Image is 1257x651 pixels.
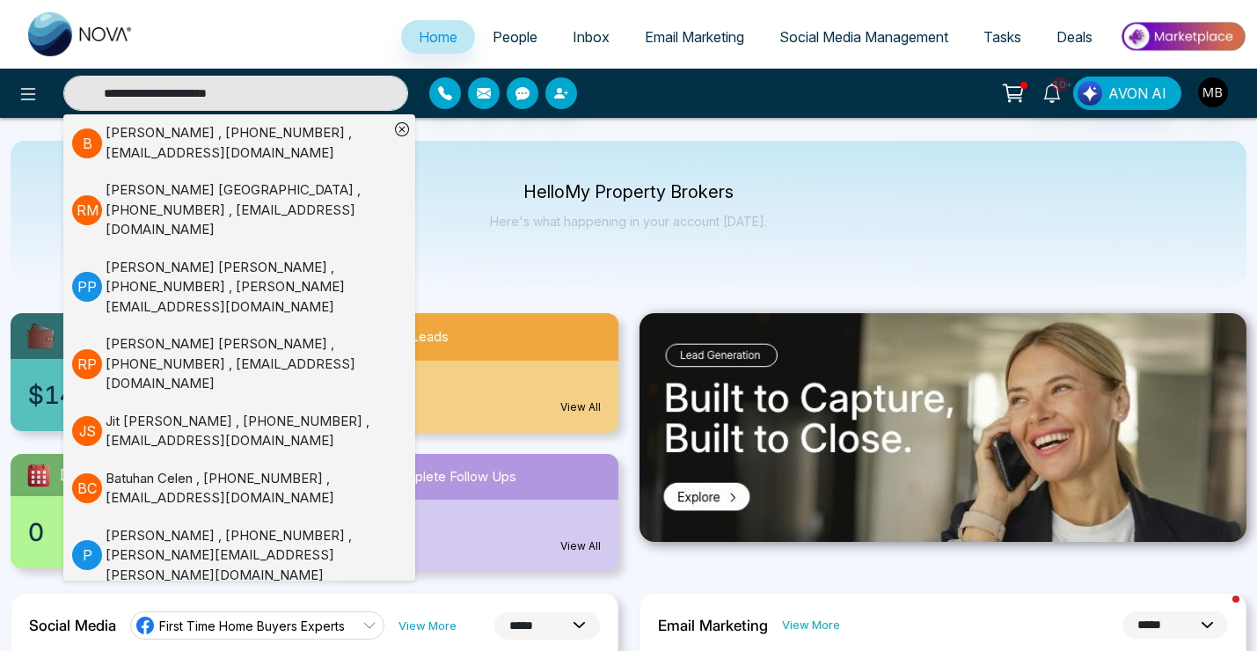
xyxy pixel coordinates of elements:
img: todayTask.svg [25,461,53,489]
a: View More [782,617,840,633]
span: $149 [28,377,91,413]
img: . [639,313,1247,542]
span: Incomplete Follow Ups [377,467,516,487]
p: Here's what happening in your account [DATE]. [490,214,767,229]
a: People [475,20,555,54]
a: View All [560,399,601,415]
a: View More [398,618,457,634]
p: P P [72,272,102,302]
p: R P [72,349,102,379]
a: View All [560,538,601,554]
span: AVON AI [1108,83,1166,104]
h2: Social Media [29,617,116,634]
div: Jit [PERSON_NAME] , [PHONE_NUMBER] , [EMAIL_ADDRESS][DOMAIN_NAME] [106,412,389,451]
a: Email Marketing [627,20,762,54]
button: AVON AI [1073,77,1181,110]
img: Nova CRM Logo [28,12,134,56]
span: [DATE] Task [60,465,136,486]
p: Hello My Property Brokers [490,185,767,200]
p: R M [72,195,102,225]
span: 0 [28,514,44,551]
p: J S [72,416,102,446]
span: Home [419,28,457,46]
span: Tasks [983,28,1021,46]
a: Incomplete Follow Ups3375View All [314,454,628,572]
span: First Time Home Buyers Experts [159,618,345,634]
p: B C [72,473,102,503]
a: Tasks [966,20,1039,54]
img: availableCredit.svg [25,320,56,352]
span: 10+ [1052,77,1068,92]
img: Lead Flow [1078,81,1102,106]
a: Inbox [555,20,627,54]
a: Home [401,20,475,54]
h2: Email Marketing [658,617,768,634]
img: User Avatar [1198,77,1228,107]
div: Batuhan Celen , [PHONE_NUMBER] , [EMAIL_ADDRESS][DOMAIN_NAME] [106,469,389,508]
p: P [72,540,102,570]
span: Inbox [573,28,610,46]
span: Deals [1056,28,1093,46]
div: [PERSON_NAME] [GEOGRAPHIC_DATA] , [PHONE_NUMBER] , [EMAIL_ADDRESS][DOMAIN_NAME] [106,180,389,240]
a: 10+ [1031,77,1073,107]
div: [PERSON_NAME] [PERSON_NAME] , [PHONE_NUMBER] , [EMAIL_ADDRESS][DOMAIN_NAME] [106,334,389,394]
div: [PERSON_NAME] , [PHONE_NUMBER] , [EMAIL_ADDRESS][DOMAIN_NAME] [106,123,389,163]
span: Email Marketing [645,28,744,46]
a: New Leads123View All [314,313,628,433]
a: Deals [1039,20,1110,54]
div: [PERSON_NAME] [PERSON_NAME] , [PHONE_NUMBER] , [PERSON_NAME][EMAIL_ADDRESS][DOMAIN_NAME] [106,258,389,318]
span: People [493,28,537,46]
img: Market-place.gif [1119,17,1246,56]
p: B [72,128,102,158]
iframe: Intercom live chat [1197,591,1239,633]
div: [PERSON_NAME] , [PHONE_NUMBER] , [PERSON_NAME][EMAIL_ADDRESS][PERSON_NAME][DOMAIN_NAME] [106,526,389,586]
span: Social Media Management [779,28,948,46]
a: Social Media Management [762,20,966,54]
